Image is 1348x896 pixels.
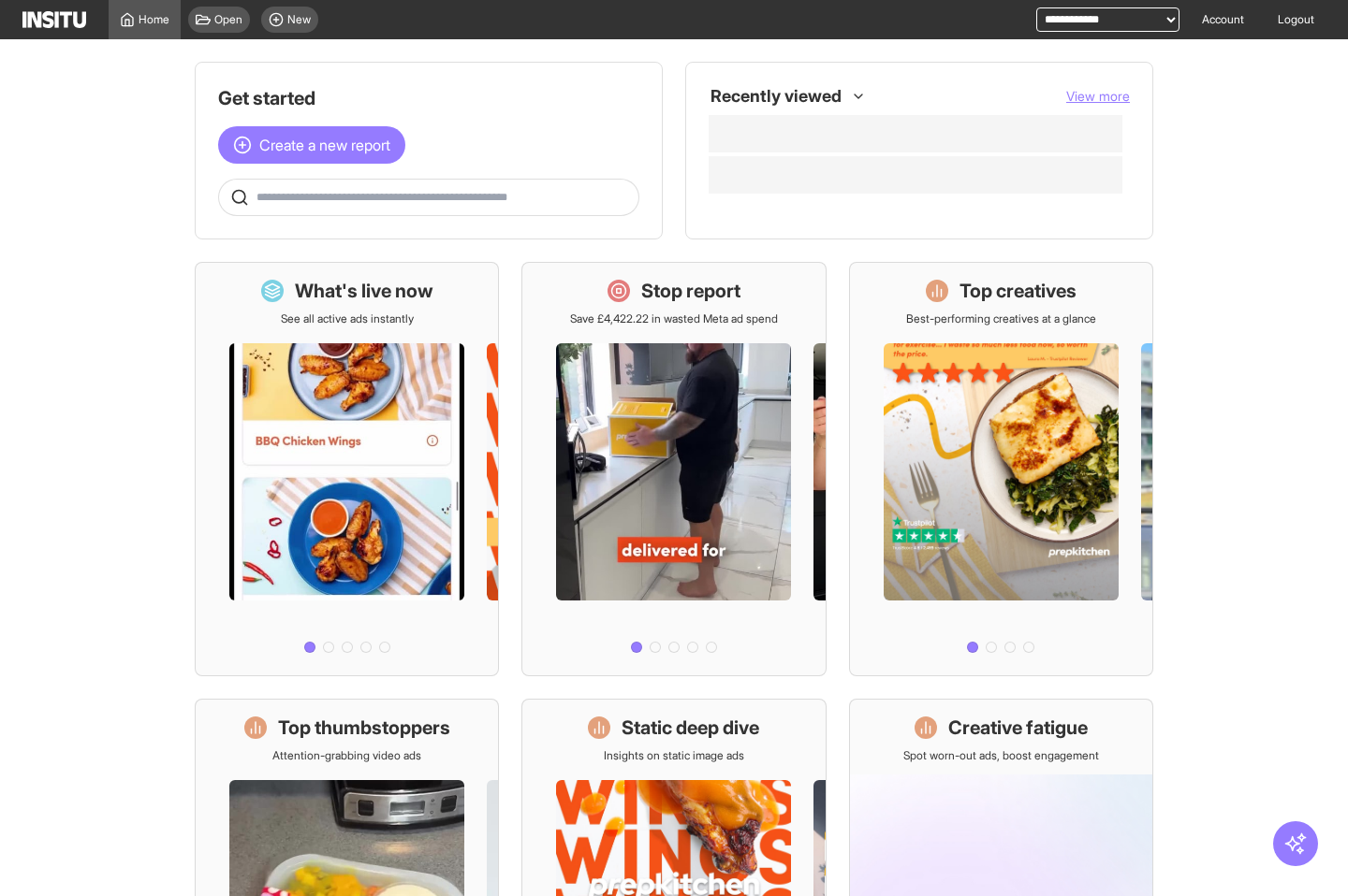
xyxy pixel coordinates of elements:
h1: Get started [218,85,639,111]
h1: Top thumbstoppers [278,715,450,741]
a: Stop reportSave £4,422.22 in wasted Meta ad spend [521,262,826,676]
h1: Top creatives [960,278,1077,304]
h1: Static deep dive [622,715,759,741]
p: Insights on static image ads [604,748,744,763]
span: View more [1066,88,1130,104]
img: Logo [22,11,86,28]
h1: What's live now [295,278,433,304]
p: Save £4,422.22 in wasted Meta ad spend [570,311,778,326]
button: View more [1066,87,1130,106]
span: New [287,12,311,27]
span: Home [139,12,169,27]
button: Create a new report [218,126,405,164]
p: Attention-grabbing video ads [272,748,421,763]
span: Open [214,12,242,27]
span: Create a new report [259,134,390,156]
h1: Stop report [641,278,740,304]
p: See all active ads instantly [281,311,414,326]
a: Top creativesBest-performing creatives at a glance [849,262,1153,676]
p: Best-performing creatives at a glance [906,311,1096,326]
a: What's live nowSee all active ads instantly [195,262,499,676]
